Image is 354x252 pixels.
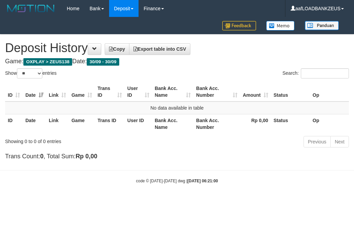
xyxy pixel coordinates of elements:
[5,153,349,160] h4: Trans Count: , Total Sum:
[283,68,349,78] label: Search:
[125,114,152,133] th: User ID
[5,82,23,101] th: ID: activate to sort column ascending
[5,3,57,14] img: MOTION_logo.png
[23,58,72,66] span: OXPLAY > ZEUS138
[310,114,349,133] th: Op
[222,21,256,30] img: Feedback.jpg
[23,82,46,101] th: Date: activate to sort column ascending
[5,41,349,55] h1: Deposit History
[193,82,240,101] th: Bank Acc. Number: activate to sort column ascending
[129,43,190,55] a: Export table into CSV
[5,101,349,114] td: No data available in table
[240,82,271,101] th: Amount: activate to sort column ascending
[5,58,349,65] h4: Game: Date:
[330,136,349,147] a: Next
[105,43,129,55] a: Copy
[271,114,310,133] th: Status
[271,82,310,101] th: Status
[125,82,152,101] th: User ID: activate to sort column ascending
[109,46,125,52] span: Copy
[17,68,42,78] select: Showentries
[152,114,193,133] th: Bank Acc. Name
[95,114,125,133] th: Trans ID
[46,82,69,101] th: Link: activate to sort column ascending
[301,68,349,78] input: Search:
[5,135,142,145] div: Showing 0 to 0 of 0 entries
[46,114,69,133] th: Link
[5,68,57,78] label: Show entries
[187,179,218,183] strong: [DATE] 06:21:00
[23,114,46,133] th: Date
[266,21,295,30] img: Button%20Memo.svg
[305,21,339,30] img: panduan.png
[40,153,43,160] strong: 0
[133,46,186,52] span: Export table into CSV
[5,114,23,133] th: ID
[69,114,95,133] th: Game
[95,82,125,101] th: Trans ID: activate to sort column ascending
[304,136,331,147] a: Previous
[251,118,268,123] strong: Rp 0,00
[152,82,193,101] th: Bank Acc. Name: activate to sort column ascending
[87,58,119,66] span: 30/09 - 30/09
[193,114,240,133] th: Bank Acc. Number
[69,82,95,101] th: Game: activate to sort column ascending
[76,153,97,160] strong: Rp 0,00
[310,82,349,101] th: Op
[136,179,218,183] small: code © [DATE]-[DATE] dwg |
